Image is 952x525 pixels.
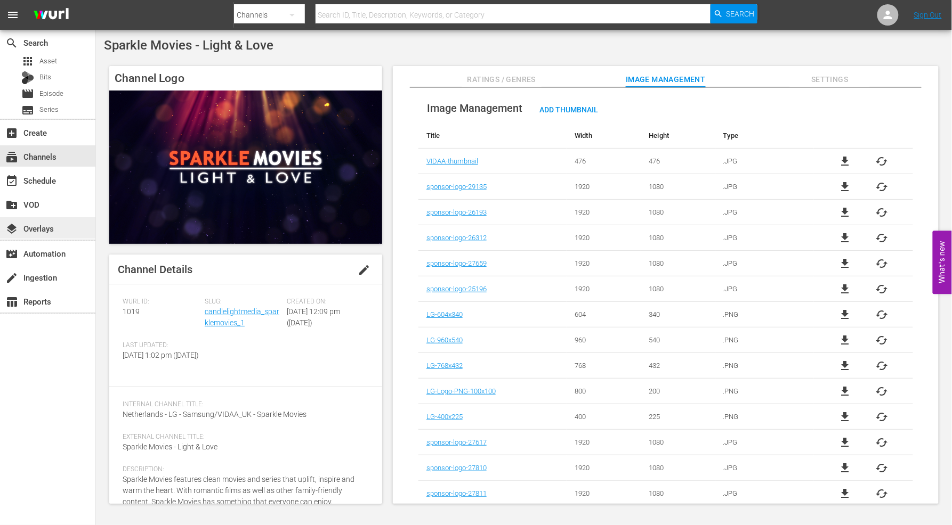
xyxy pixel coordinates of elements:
[876,487,889,500] span: cached
[876,334,889,347] button: cached
[790,73,870,86] span: Settings
[21,71,34,84] div: Bits
[567,430,641,455] td: 1920
[123,351,199,359] span: [DATE] 1:02 pm ([DATE])
[5,151,18,163] span: Channels
[426,413,463,421] a: LG-400x225
[838,181,851,193] a: file_download
[426,234,487,242] a: sponsor-logo-26312
[426,208,487,216] a: sponsor-logo-26193
[39,88,63,99] span: Episode
[109,91,382,244] img: Sparkle Movies - Light & Love
[876,283,889,296] button: cached
[5,296,18,308] span: Reports
[567,379,641,404] td: 800
[5,223,18,235] span: Overlays
[426,183,487,191] a: sponsor-logo-29135
[838,436,851,449] a: file_download
[838,155,851,168] a: file_download
[727,4,755,23] span: Search
[5,272,18,284] span: Ingestion
[5,37,18,50] span: Search
[426,259,487,267] a: sponsor-logo-27659
[462,73,542,86] span: Ratings / Genres
[838,334,851,347] a: file_download
[567,481,641,506] td: 1920
[715,379,814,404] td: .PNG
[567,404,641,430] td: 400
[641,225,715,251] td: 1080
[426,464,487,472] a: sponsor-logo-27810
[418,123,567,149] th: Title
[715,149,814,174] td: .JPG
[426,438,487,446] a: sponsor-logo-27617
[39,56,57,67] span: Asset
[123,433,364,441] span: External Channel Title:
[876,462,889,474] span: cached
[838,308,851,321] a: file_download
[5,248,18,260] span: Automation
[876,308,889,321] button: cached
[567,200,641,225] td: 1920
[641,327,715,353] td: 540
[715,174,814,200] td: .JPG
[351,257,377,283] button: edit
[641,353,715,379] td: 432
[641,455,715,481] td: 1080
[39,72,51,83] span: Bits
[567,123,641,149] th: Width
[531,105,607,114] span: Add Thumbnail
[5,175,18,187] span: Schedule
[205,307,279,327] a: candlelightmedia_sparklemovies_1
[876,359,889,372] button: cached
[838,462,851,474] a: file_download
[21,104,34,117] span: Series
[426,157,478,165] a: VIDAA-thumbnail
[715,404,814,430] td: .PNG
[426,362,463,370] a: LG-768x432
[876,411,889,423] button: cached
[104,38,273,53] span: Sparkle Movies - Light & Love
[39,104,59,115] span: Series
[715,251,814,276] td: .JPG
[876,385,889,398] button: cached
[715,353,814,379] td: .PNG
[6,9,19,21] span: menu
[123,400,364,409] span: Internal Channel Title:
[641,404,715,430] td: 225
[641,430,715,455] td: 1080
[876,155,889,168] button: cached
[838,411,851,423] a: file_download
[567,225,641,251] td: 1920
[838,232,851,244] span: file_download
[641,200,715,225] td: 1080
[123,307,140,316] span: 1019
[427,102,522,114] span: Image Management
[21,87,34,100] span: Episode
[715,123,814,149] th: Type
[914,11,942,19] a: Sign Out
[567,302,641,327] td: 604
[876,257,889,270] button: cached
[123,465,364,474] span: Description:
[641,149,715,174] td: 476
[715,276,814,302] td: .JPG
[876,232,889,244] span: cached
[876,181,889,193] button: cached
[641,302,715,327] td: 340
[838,385,851,398] span: file_download
[567,327,641,353] td: 960
[876,206,889,219] button: cached
[5,199,18,211] span: VOD
[838,283,851,296] a: file_download
[21,55,34,68] span: Asset
[426,387,496,395] a: LG-Logo-PNG-100x100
